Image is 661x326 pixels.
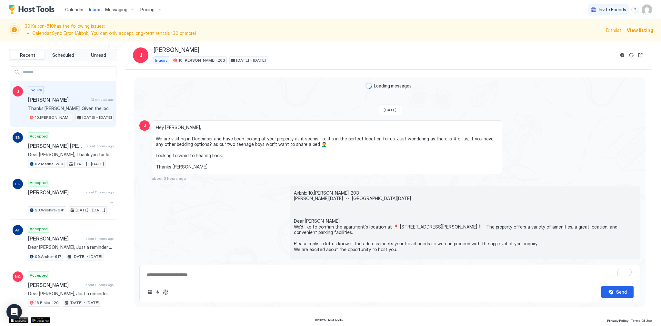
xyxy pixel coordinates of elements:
a: Host Tools Logo [9,5,57,15]
span: 15.Blake-120 [35,300,59,306]
span: Inquiry [155,57,167,63]
div: tab-group [9,49,117,61]
span: [DATE] - [DATE] [236,57,266,63]
button: Scheduled [46,51,80,60]
div: Send [616,289,627,295]
button: Send [601,286,634,298]
span: about 11 hours ago [85,237,114,241]
span: [PERSON_NAME] [28,235,83,242]
textarea: To enrich screen reader interactions, please activate Accessibility in Grammarly extension settings [146,269,634,281]
span: Calendar [65,7,84,12]
span: about 3 hours ago [86,144,114,148]
span: [DATE] - [DATE] [74,161,104,167]
div: User profile [642,5,652,15]
span: 12 minutes ago [91,97,114,102]
li: Calendar Sync Error: (Airbnb) You can only accept long-term rentals (30 or more) [32,30,602,36]
span: [DATE] - [DATE] [70,300,99,306]
span: [PERSON_NAME] [28,189,83,196]
span: [PERSON_NAME] [28,97,88,103]
span: 02.Marina-230 [35,161,63,167]
div: Open Intercom Messenger [6,304,22,320]
span: J [17,88,19,94]
span: Invite Friends [599,7,626,13]
span: Unread [91,52,106,58]
a: Inbox [89,6,100,13]
button: Recent [11,51,45,60]
span: Dear [PERSON_NAME], Just a reminder that your check-out is [DATE] before 11 am. Check-out instruc... [28,244,114,250]
span: about 6 hours ago [152,176,186,181]
a: Terms Of Use [631,317,652,323]
span: © 2025 Host Tools [315,318,343,322]
span: ͏ ‌ ͏ ‌ ͏ ‌ ͏ ‌ ͏ ‌ ͏ ‌ ͏ ‌ ͏ ‌ ͏ ‌ ͏ ‌ ͏ ‌ ͏ ‌ ͏ ‌ ͏ ‌ ͏ ‌ ͏ ‌ ͏ ‌ ͏ ‌ ͏ ‌ ͏ ‌ ͏ ‌ ͏ ‌ ͏ ‌ ͏ ‌ ͏... [28,198,114,204]
span: NG [15,274,21,280]
span: Loading messages... [374,83,415,89]
span: Messaging [105,7,127,13]
span: Accepted [30,180,48,186]
button: Upload image [146,288,154,296]
a: App Store [9,317,28,323]
span: Accepted [30,226,48,232]
span: [DATE] - [DATE] [73,254,102,260]
button: Unread [81,51,115,60]
span: J [144,123,146,128]
span: Thanks [PERSON_NAME]. Given the location and options we will work through finalizing a booking fo... [28,106,114,111]
span: [DATE] [384,107,396,112]
span: Accepted [30,272,48,278]
span: Inbox [89,7,100,12]
span: 05.Archer-617 [35,254,62,260]
button: Reservation information [618,51,626,59]
span: 23.Wilshire-541 [35,207,65,213]
span: Dear [PERSON_NAME], Thank you for letting us know! Safe travels, and it was a pleasure hosting yo... [28,152,114,158]
span: Accepted [30,133,48,139]
span: [PERSON_NAME] [154,46,199,54]
span: Recent [20,52,35,58]
span: Privacy Policy [607,319,628,322]
div: View listing [627,27,653,34]
a: Google Play Store [31,317,50,323]
a: Calendar [65,6,84,13]
span: 10.[PERSON_NAME]-203 [35,115,71,120]
span: SN [15,135,21,140]
span: LG [15,181,21,187]
button: Sync reservation [627,51,635,59]
span: Terms Of Use [631,319,652,322]
span: [PERSON_NAME] [28,282,83,288]
a: Privacy Policy [607,317,628,323]
span: 10.[PERSON_NAME]-203 [178,57,225,63]
span: Airbnb: 10.[PERSON_NAME]-203 [PERSON_NAME][DATE] -- [GEOGRAPHIC_DATA][DATE] Dear [PERSON_NAME], W... [294,190,636,252]
button: ChatGPT Auto Reply [162,288,169,296]
span: J [139,51,142,59]
span: Scheduled [52,52,74,58]
span: about 11 hours ago [85,283,114,287]
span: 30.Kelton-510 has the following issues: [25,23,602,37]
div: loading [366,83,372,89]
span: AT [15,227,20,233]
span: about 11 hours ago [85,190,114,194]
div: menu [631,6,639,14]
input: Input Field [20,67,116,78]
div: Dismiss [606,27,622,34]
span: Dear [PERSON_NAME], Just a reminder that your check-out is [DATE] before 11 am. 🧳When you check o... [28,291,114,297]
button: Quick reply [154,288,162,296]
span: [DATE] - [DATE] [82,115,112,120]
button: Open reservation [636,51,644,59]
span: Inquiry [30,87,42,93]
span: Hey [PERSON_NAME], We are visiting in December and have been looking at your property as it seems... [156,125,498,170]
span: [PERSON_NAME] [PERSON_NAME] [28,143,84,149]
span: Pricing [140,7,155,13]
span: [DATE] - [DATE] [75,207,105,213]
